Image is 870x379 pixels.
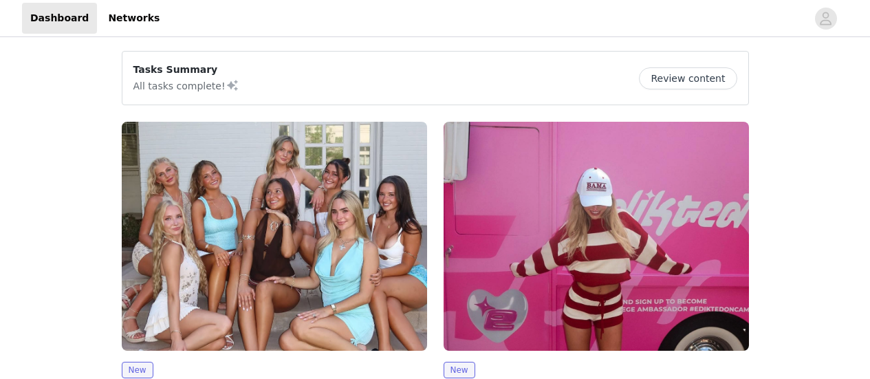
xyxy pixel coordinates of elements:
button: Review content [639,67,737,89]
span: New [122,362,153,378]
span: New [444,362,475,378]
img: Edikted [444,122,749,351]
a: Dashboard [22,3,97,34]
p: All tasks complete! [133,77,239,94]
a: Networks [100,3,168,34]
img: Edikted [122,122,427,351]
div: avatar [819,8,832,30]
p: Tasks Summary [133,63,239,77]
